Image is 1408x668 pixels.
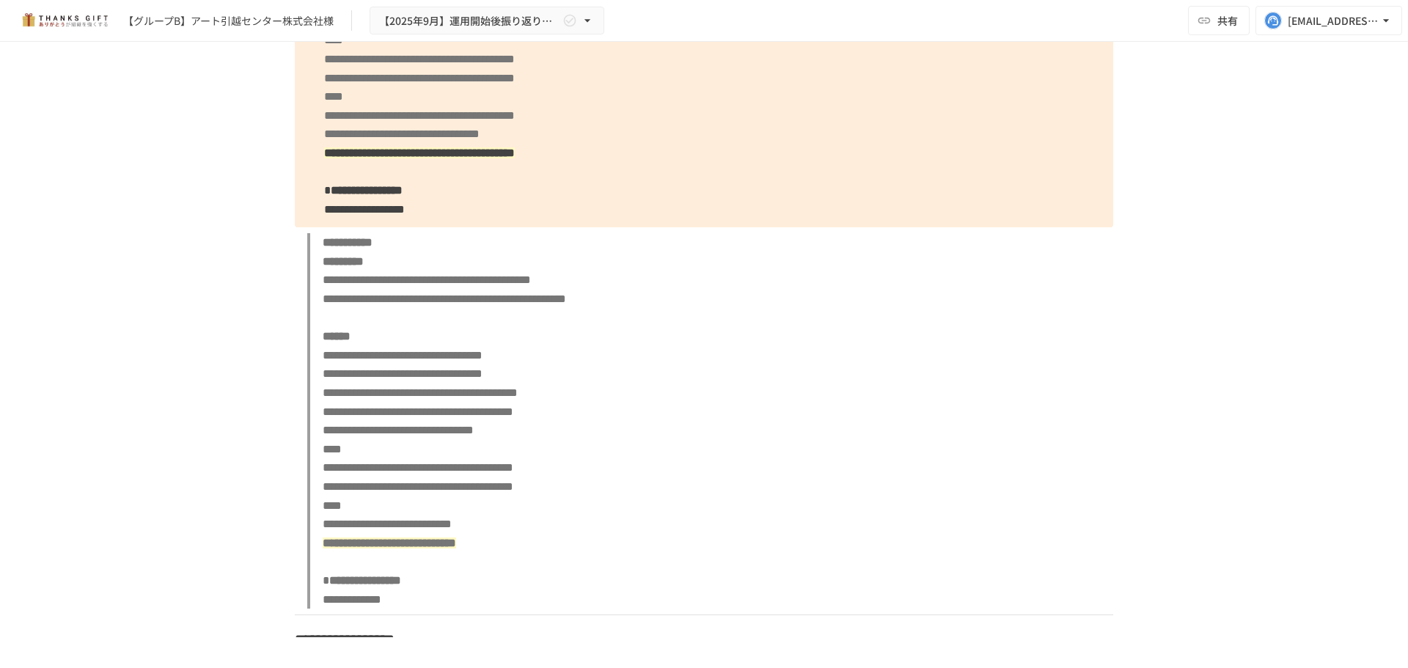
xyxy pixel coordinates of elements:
span: 共有 [1217,12,1238,29]
button: [EMAIL_ADDRESS][DOMAIN_NAME] [1255,6,1402,35]
div: [EMAIL_ADDRESS][DOMAIN_NAME] [1288,12,1379,30]
div: 【グループB】アート引越センター株式会社様 [123,13,334,29]
img: mMP1OxWUAhQbsRWCurg7vIHe5HqDpP7qZo7fRoNLXQh [18,9,111,32]
button: 共有 [1188,6,1250,35]
span: 【2025年9月】運用開始後振り返りミーティング [379,12,560,30]
button: 【2025年9月】運用開始後振り返りミーティング [370,7,604,35]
